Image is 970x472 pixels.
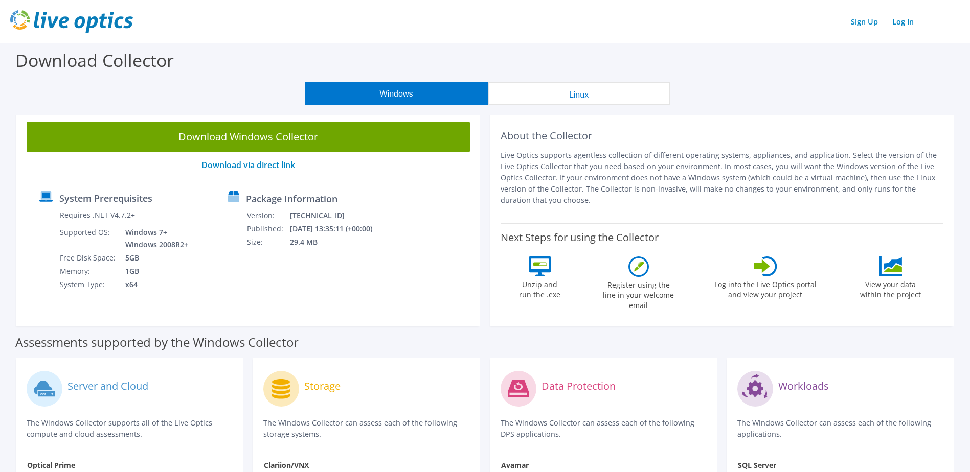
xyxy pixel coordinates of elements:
[246,209,289,222] td: Version:
[15,337,299,347] label: Assessments supported by the Windows Collector
[304,381,341,391] label: Storage
[60,210,135,220] label: Requires .NET V4.7.2+
[246,235,289,249] td: Size:
[516,276,563,300] label: Unzip and run the .exe
[501,150,944,206] p: Live Optics supports agentless collection of different operating systems, appliances, and applica...
[542,381,616,391] label: Data Protection
[887,14,919,29] a: Log In
[118,226,190,251] td: Windows 7+ Windows 2008R2+
[201,159,295,171] a: Download via direct link
[59,278,118,291] td: System Type:
[737,417,943,440] p: The Windows Collector can assess each of the following applications.
[501,417,707,440] p: The Windows Collector can assess each of the following DPS applications.
[59,265,118,278] td: Memory:
[501,130,944,142] h2: About the Collector
[27,417,233,440] p: The Windows Collector supports all of the Live Optics compute and cloud assessments.
[246,194,337,204] label: Package Information
[289,222,386,235] td: [DATE] 13:35:11 (+00:00)
[738,460,776,470] strong: SQL Server
[289,209,386,222] td: [TECHNICAL_ID]
[846,14,883,29] a: Sign Up
[10,10,133,33] img: live_optics_svg.svg
[59,251,118,265] td: Free Disk Space:
[263,417,469,440] p: The Windows Collector can assess each of the following storage systems.
[600,277,677,311] label: Register using the line in your welcome email
[59,226,118,251] td: Supported OS:
[246,222,289,235] td: Published:
[289,235,386,249] td: 29.4 MB
[778,381,829,391] label: Workloads
[59,193,152,203] label: System Prerequisites
[15,49,174,72] label: Download Collector
[854,276,928,300] label: View your data within the project
[501,231,659,244] label: Next Steps for using the Collector
[501,460,529,470] strong: Avamar
[118,251,190,265] td: 5GB
[118,278,190,291] td: x64
[488,82,670,105] button: Linux
[264,460,309,470] strong: Clariion/VNX
[305,82,488,105] button: Windows
[27,460,75,470] strong: Optical Prime
[67,381,148,391] label: Server and Cloud
[27,122,470,152] a: Download Windows Collector
[118,265,190,278] td: 1GB
[714,276,817,300] label: Log into the Live Optics portal and view your project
